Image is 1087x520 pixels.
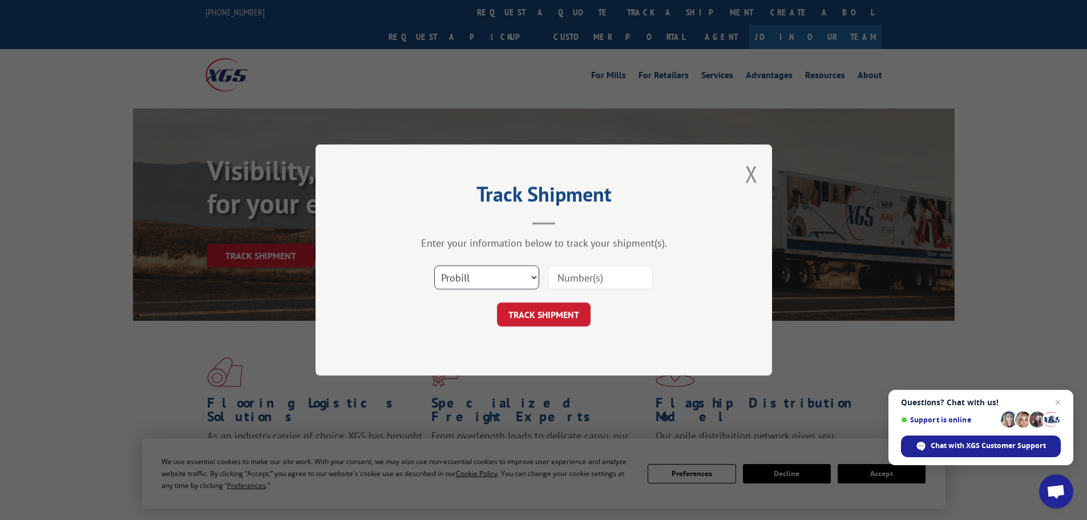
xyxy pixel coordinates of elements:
[1051,396,1065,409] span: Close chat
[931,441,1046,451] span: Chat with XGS Customer Support
[373,186,715,208] h2: Track Shipment
[901,416,997,424] span: Support is online
[497,303,591,326] button: TRACK SHIPMENT
[548,265,653,289] input: Number(s)
[901,436,1061,457] div: Chat with XGS Customer Support
[373,236,715,249] div: Enter your information below to track your shipment(s).
[1039,474,1073,509] div: Open chat
[745,159,758,189] button: Close modal
[901,398,1061,407] span: Questions? Chat with us!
